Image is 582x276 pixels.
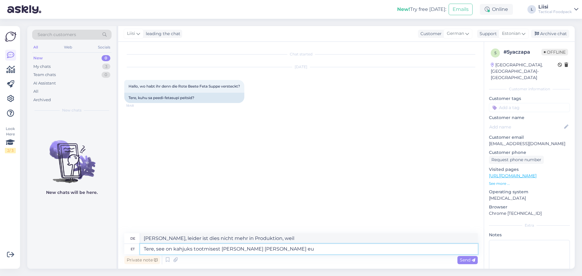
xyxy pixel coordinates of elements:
div: Tactical Foodpack [538,9,572,14]
span: German [447,30,464,37]
div: Liisi [538,5,572,9]
p: [MEDICAL_DATA] [489,195,570,201]
b: New! [397,6,410,12]
span: Send [460,257,475,263]
div: # 5yaczapa [503,48,541,56]
span: New chats [62,108,82,113]
p: Notes [489,232,570,238]
div: 0 [102,72,110,78]
div: Tere, kuhu sa peedi-fetasupi peitsid? [124,93,244,103]
button: Emails [449,4,473,15]
div: AI Assistant [33,80,56,86]
div: Request phone number [489,156,544,164]
div: Chat started [124,52,478,57]
span: Search customers [38,32,76,38]
div: 0 [102,55,110,61]
div: New [33,55,43,61]
div: Archive chat [531,30,569,38]
div: Support [477,31,497,37]
div: Online [480,4,513,15]
div: Web [63,43,73,51]
div: Socials [97,43,112,51]
span: Offline [541,49,568,55]
span: Estonian [502,30,520,37]
p: Customer tags [489,95,570,102]
p: Customer phone [489,149,570,156]
div: Try free [DATE]: [397,6,446,13]
p: Customer name [489,115,570,121]
p: Customer email [489,134,570,141]
input: Add a tag [489,103,570,112]
img: No chats [27,129,116,184]
input: Add name [489,124,563,130]
div: [GEOGRAPHIC_DATA], [GEOGRAPHIC_DATA]-[GEOGRAPHIC_DATA] [491,62,558,81]
div: de [130,233,135,244]
p: [EMAIL_ADDRESS][DOMAIN_NAME] [489,141,570,147]
div: Extra [489,223,570,228]
div: Archived [33,97,51,103]
p: Chrome [TECHNICAL_ID] [489,210,570,217]
div: et [131,244,135,254]
div: Customer [418,31,442,37]
span: 18:48 [126,103,149,108]
div: leading the chat [143,31,180,37]
p: New chats will be here. [46,189,98,196]
span: 5 [494,51,497,55]
div: All [32,43,39,51]
div: Private note [124,256,160,264]
p: Operating system [489,189,570,195]
img: Askly Logo [5,31,16,42]
div: 3 [102,64,110,70]
div: All [33,88,38,95]
p: Visited pages [489,166,570,173]
span: Liisi [127,30,135,37]
span: Hallo, wo habt ihr denn die Rote Beete Feta Suppe versteckt? [129,84,240,88]
div: Customer information [489,86,570,92]
div: Look Here [5,126,16,153]
textarea: Tere, see on kahjuks tootmisest [PERSON_NAME] [PERSON_NAME] e [140,244,478,254]
a: LiisiTactical Foodpack [538,5,578,14]
a: [URL][DOMAIN_NAME] [489,173,537,178]
div: 2 / 3 [5,148,16,153]
p: Browser [489,204,570,210]
div: Team chats [33,72,56,78]
textarea: [PERSON_NAME], leider ist dies nicht mehr in Produktion, weil [140,233,478,244]
div: [DATE] [124,64,478,70]
div: L [527,5,536,14]
p: See more ... [489,181,570,186]
div: My chats [33,64,51,70]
